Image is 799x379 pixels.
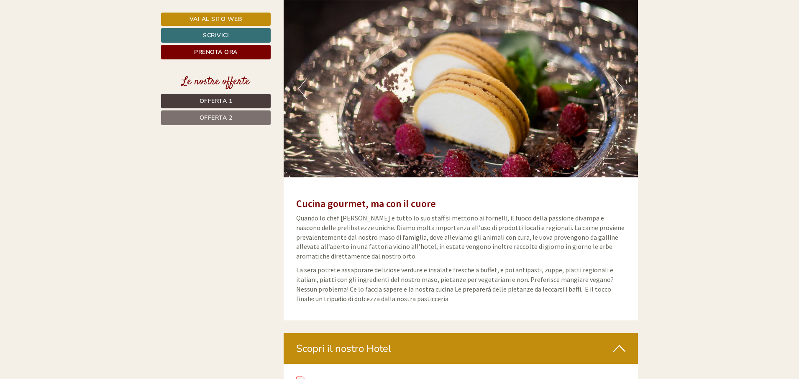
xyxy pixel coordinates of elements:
[296,213,626,261] p: Quando lo chef [PERSON_NAME] e tutto lo suo staff si mettono ai fornelli, il fuoco della passione...
[615,78,623,99] button: Next
[284,333,638,364] div: Scopri il nostro Hotel
[296,197,436,210] strong: Cucina gourmet, ma con il cuore
[298,78,307,99] button: Previous
[161,13,271,26] a: Vai al sito web
[13,24,123,31] div: [GEOGRAPHIC_DATA]
[200,114,233,122] span: Offerta 2
[161,74,271,90] div: Le nostre offerte
[161,45,271,59] a: Prenota ora
[296,265,626,303] p: La sera potrete assaporare deliziose verdure e insalate fresche a buffet, e poi antipasti, zuppe,...
[13,41,123,46] small: 19:30
[287,220,330,235] button: Invia
[200,97,233,105] span: Offerta 1
[6,23,127,48] div: Buon giorno, come possiamo aiutarla?
[150,6,180,20] div: [DATE]
[161,28,271,43] a: Scrivici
